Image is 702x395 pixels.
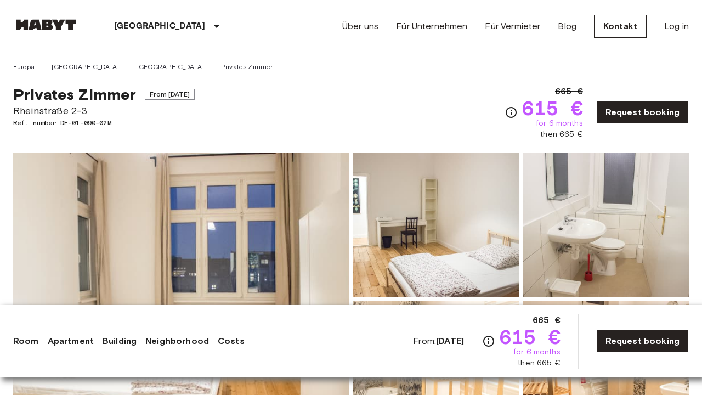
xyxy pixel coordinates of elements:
a: Costs [218,335,245,348]
span: Ref. number DE-01-090-02M [13,118,195,128]
a: Über uns [342,20,378,33]
a: Kontakt [594,15,647,38]
img: Habyt [13,19,79,30]
b: [DATE] [436,336,464,346]
span: From: [413,335,464,347]
a: [GEOGRAPHIC_DATA] [136,62,204,72]
a: Privates Zimmer [221,62,273,72]
a: Log in [664,20,689,33]
span: 615 € [500,327,561,347]
a: Room [13,335,39,348]
a: Für Unternehmen [396,20,467,33]
span: for 6 months [536,118,583,129]
span: From [DATE] [145,89,195,100]
img: Picture of unit DE-01-090-02M [523,153,689,297]
span: Rheinstraße 2-3 [13,104,195,118]
a: Europa [13,62,35,72]
svg: Check cost overview for full price breakdown. Please note that discounts apply to new joiners onl... [482,335,495,348]
span: 665 € [555,85,583,98]
a: Blog [558,20,576,33]
span: then 665 € [540,129,583,140]
svg: Check cost overview for full price breakdown. Please note that discounts apply to new joiners onl... [505,106,518,119]
a: [GEOGRAPHIC_DATA] [52,62,120,72]
span: 615 € [522,98,583,118]
p: [GEOGRAPHIC_DATA] [114,20,206,33]
span: Privates Zimmer [13,85,136,104]
a: Apartment [48,335,94,348]
a: Neighborhood [145,335,209,348]
img: Picture of unit DE-01-090-02M [353,153,519,297]
a: Request booking [596,330,689,353]
span: then 665 € [518,358,561,369]
span: for 6 months [513,347,561,358]
a: Für Vermieter [485,20,540,33]
a: Request booking [596,101,689,124]
a: Building [103,335,137,348]
span: 665 € [533,314,561,327]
